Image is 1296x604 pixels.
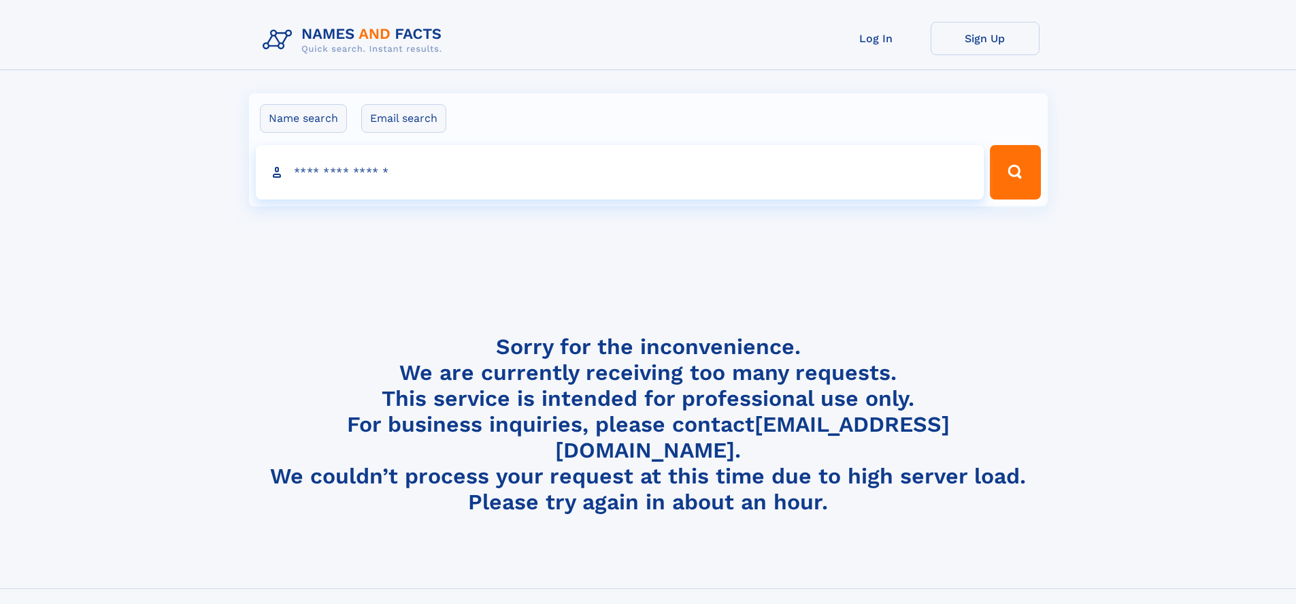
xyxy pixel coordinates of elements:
[990,145,1040,200] button: Search Button
[256,145,984,200] input: search input
[260,104,347,133] label: Name search
[257,334,1040,515] h4: Sorry for the inconvenience. We are currently receiving too many requests. This service is intend...
[931,22,1040,55] a: Sign Up
[257,22,453,59] img: Logo Names and Facts
[361,104,446,133] label: Email search
[822,22,931,55] a: Log In
[555,411,950,463] a: [EMAIL_ADDRESS][DOMAIN_NAME]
